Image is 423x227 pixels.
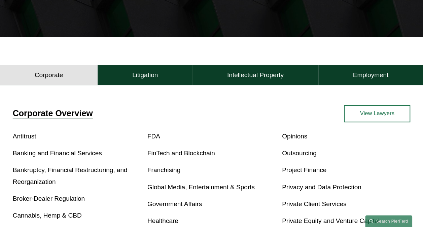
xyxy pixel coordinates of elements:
a: Opinions [282,133,307,140]
a: Antitrust [13,133,36,140]
a: View Lawyers [344,105,410,122]
a: Privacy and Data Protection [282,184,361,191]
a: FinTech and Blockchain [147,150,215,157]
a: Project Finance [282,166,326,173]
h4: Employment [353,71,389,79]
h4: Litigation [132,71,158,79]
a: Bankruptcy, Financial Restructuring, and Reorganization [13,166,128,185]
a: Cannabis, Hemp & CBD [13,212,82,219]
h4: Intellectual Property [227,71,284,79]
a: Franchising [147,166,180,173]
a: Private Client Services [282,200,346,207]
a: FDA [147,133,160,140]
a: Private Equity and Venture Capital [282,217,379,224]
a: Broker-Dealer Regulation [13,195,85,202]
a: Global Media, Entertainment & Sports [147,184,255,191]
a: Healthcare [147,217,178,224]
a: Banking and Financial Services [13,150,102,157]
a: Outsourcing [282,150,316,157]
a: Corporate Overview [13,108,93,118]
a: Search this site [365,215,412,227]
a: Government Affairs [147,200,202,207]
h4: Corporate [35,71,63,79]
